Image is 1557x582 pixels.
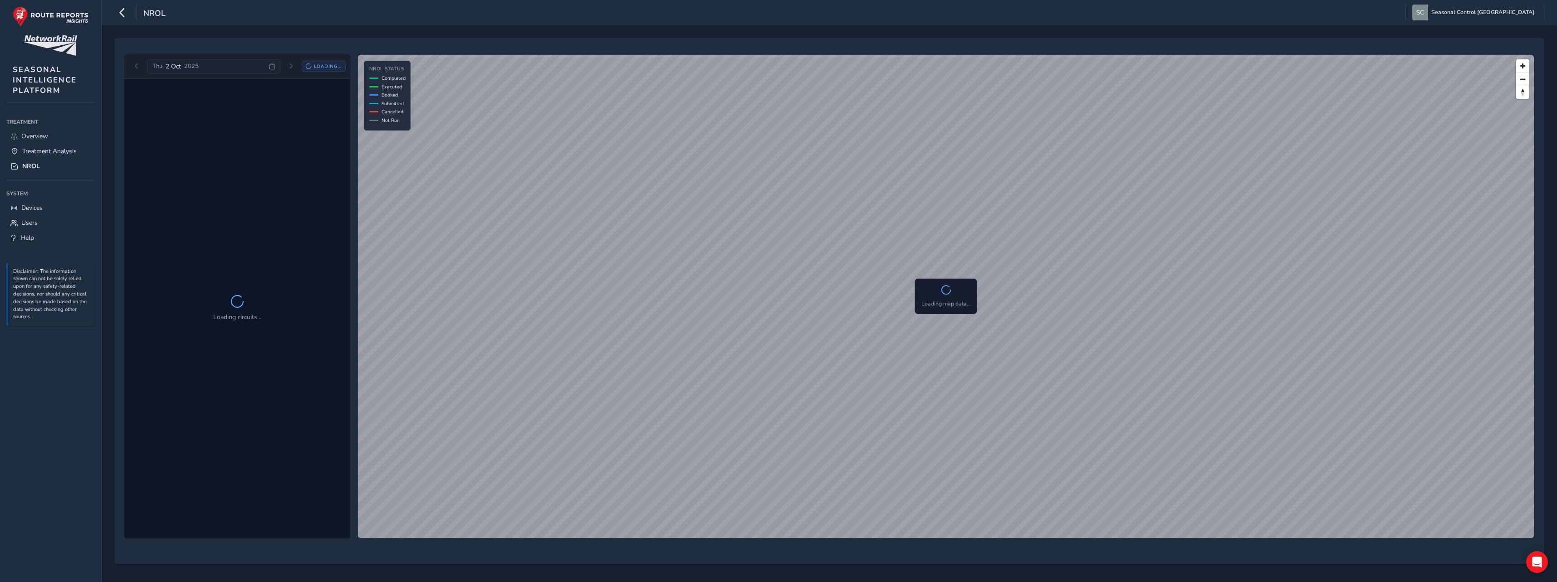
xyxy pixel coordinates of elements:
[24,35,77,56] img: customer logo
[13,64,77,96] span: SEASONAL INTELLIGENCE PLATFORM
[13,6,88,27] img: rr logo
[166,62,181,71] span: 2 Oct
[6,159,95,174] a: NROL
[369,66,406,72] h4: NROL Status
[143,8,166,20] span: NROL
[382,100,404,107] span: Submitted
[6,187,95,200] div: System
[382,83,402,90] span: Executed
[22,162,40,170] span: NROL
[21,204,43,212] span: Devices
[6,230,95,245] a: Help
[382,75,406,82] span: Completed
[184,62,199,70] span: 2025
[6,200,95,215] a: Devices
[1526,551,1548,573] div: Open Intercom Messenger
[21,132,48,141] span: Overview
[1516,59,1529,73] button: Zoom in
[22,147,77,155] span: Treatment Analysis
[6,115,95,129] div: Treatment
[13,268,90,321] p: Disclaimer: The information shown can not be solely relied upon for any safety-related decisions,...
[921,300,971,308] p: Loading map data...
[1412,5,1537,20] button: Seasonal Control [GEOGRAPHIC_DATA]
[21,218,38,227] span: Users
[20,233,34,242] span: Help
[1412,5,1428,20] img: diamond-layout
[6,129,95,144] a: Overview
[1431,5,1534,20] span: Seasonal Control [GEOGRAPHIC_DATA]
[6,215,95,230] a: Users
[358,55,1534,538] canvas: Map
[6,144,95,159] a: Treatment Analysis
[382,117,400,124] span: Not Run
[152,62,162,70] span: Thu
[382,108,403,115] span: Cancelled
[382,92,398,98] span: Booked
[213,312,261,322] p: Loading circuits...
[1516,86,1529,99] button: Reset bearing to north
[314,63,341,70] span: Loading...
[1516,73,1529,86] button: Zoom out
